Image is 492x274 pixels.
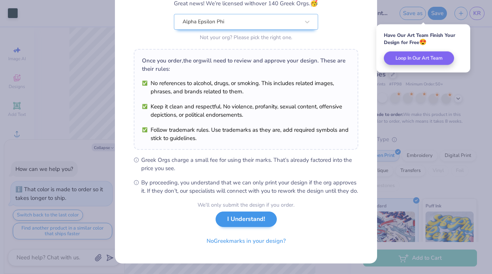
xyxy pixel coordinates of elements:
li: No references to alcohol, drugs, or smoking. This includes related images, phrases, and brands re... [142,79,350,96]
span: Greek Orgs charge a small fee for using their marks. That’s already factored into the price you see. [141,156,358,172]
li: Follow trademark rules. Use trademarks as they are, add required symbols and stick to guidelines. [142,126,350,142]
div: Have Our Art Team Finish Your Design for Free [384,32,463,46]
button: I Understand! [216,212,277,227]
span: By proceeding, you understand that we can only print your design if the org approves it. If they ... [141,178,358,195]
div: Once you order, the org will need to review and approve your design. These are their rules: [142,56,350,73]
span: 😍 [419,38,427,46]
button: Loop In Our Art Team [384,52,454,65]
li: Keep it clean and respectful. No violence, profanity, sexual content, offensive depictions, or po... [142,102,350,119]
div: Not your org? Please pick the right one. [174,33,318,41]
div: We’ll only submit the design if you order. [198,201,294,209]
button: NoGreekmarks in your design? [200,233,292,249]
